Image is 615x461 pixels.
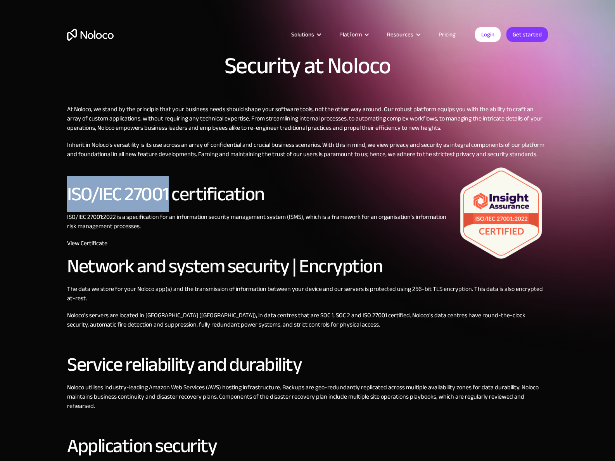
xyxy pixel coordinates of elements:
p: The data we store for your Noloco app(s) and the transmission of information between your device ... [67,284,548,303]
p: At Noloco, we stand by the principle that your business needs should shape your software tools, n... [67,105,548,132]
p: Noloco's servers are located in [GEOGRAPHIC_DATA] ([GEOGRAPHIC_DATA]), in data centres that are S... [67,311,548,329]
h2: ISO/IEC 27001 certification [67,184,548,205]
div: Solutions [282,29,330,40]
p: ‍ [67,337,548,346]
h2: Service reliability and durability [67,354,548,375]
a: home [67,29,114,41]
div: Solutions [291,29,314,40]
a: View Certificate [67,237,107,249]
p: ISO/IEC 27001:2022 is a specification for an information security management system (ISMS), which... [67,212,548,231]
p: ‍ [67,167,548,176]
h1: Security at Noloco [225,54,390,77]
a: Get started [506,27,548,42]
h2: Application security [67,435,548,456]
h2: Network and system security | Encryption [67,256,548,277]
p: Noloco utilises industry-leading Amazon Web Services (AWS) hosting infrastructure. Backups are ge... [67,383,548,411]
div: Platform [330,29,377,40]
div: Resources [387,29,413,40]
div: Platform [339,29,362,40]
div: Resources [377,29,429,40]
p: Inherit in Noloco's versatility is its use across an array of confidential and crucial business s... [67,140,548,159]
p: ‍ [67,418,548,428]
a: Login [475,27,501,42]
a: Pricing [429,29,465,40]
